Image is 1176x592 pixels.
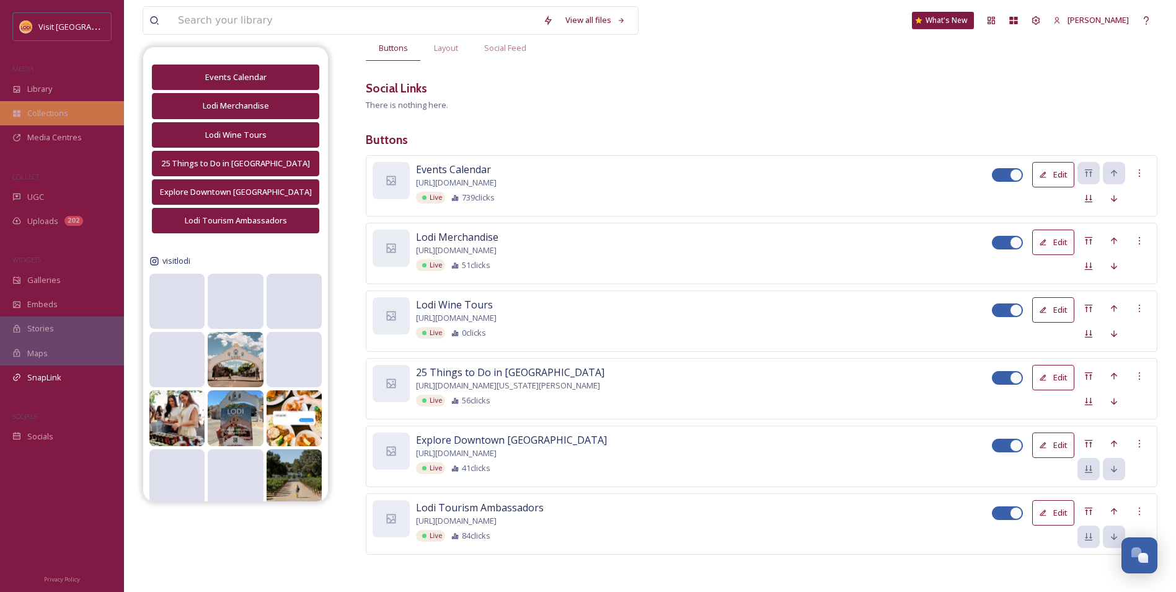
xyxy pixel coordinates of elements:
span: Lodi Tourism Ambassadors [416,500,544,515]
span: [URL][DOMAIN_NAME][US_STATE][PERSON_NAME] [416,380,600,392]
span: [URL][DOMAIN_NAME] [416,244,497,256]
button: 25 Things to Do in [GEOGRAPHIC_DATA] [152,151,319,176]
span: SnapLink [27,372,61,383]
button: Lodi Tourism Ambassadors [152,208,319,233]
h3: Buttons [366,131,1157,149]
span: Privacy Policy [44,575,80,583]
span: 56 clicks [462,395,490,406]
a: [PERSON_NAME] [1047,8,1135,32]
span: Lodi Wine Tours [416,297,493,312]
span: Explore Downtown [GEOGRAPHIC_DATA] [416,433,607,447]
span: MEDIA [12,64,34,73]
h3: Social Links [366,79,427,97]
span: 25 Things to Do in [GEOGRAPHIC_DATA] [416,365,604,380]
div: Events Calendar [159,71,312,83]
button: Edit [1032,433,1074,458]
span: UGC [27,191,44,203]
span: [URL][DOMAIN_NAME] [416,177,497,189]
button: Edit [1032,297,1074,323]
a: View all files [559,8,632,32]
div: Explore Downtown [GEOGRAPHIC_DATA] [159,186,312,198]
div: Live [416,530,445,542]
img: Square%20Social%20Visit%20Lodi.png [20,20,32,33]
span: COLLECT [12,172,39,181]
img: 533056646_18515431153017286_9040632526047001181_n.jpg [208,332,263,387]
span: 51 clicks [462,259,490,271]
span: Collections [27,107,68,119]
button: Explore Downtown [GEOGRAPHIC_DATA] [152,179,319,205]
span: Maps [27,348,48,359]
img: 530267834_18514783963017286_374768321006302401_n.jpg [149,390,205,446]
div: Live [416,327,445,339]
a: What's New [912,12,974,29]
input: Search your library [172,7,537,34]
div: Live [416,462,445,474]
button: Edit [1032,162,1074,187]
span: SOCIALS [12,411,37,421]
button: Edit [1032,230,1074,255]
span: Buttons [379,42,408,54]
div: Live [416,259,445,271]
a: Privacy Policy [44,571,80,586]
button: Edit [1032,365,1074,390]
img: 528734499_18514223071017286_1839937956906044010_n.jpg [208,390,263,446]
div: Live [416,192,445,204]
div: 202 [64,216,83,226]
span: [URL][DOMAIN_NAME] [416,515,497,527]
span: 0 clicks [462,327,486,339]
span: Lodi Merchandise [416,230,498,244]
span: There is nothing here. [366,99,448,110]
span: Galleries [27,274,61,286]
button: Lodi Merchandise [152,93,319,119]
button: Edit [1032,500,1074,526]
span: Media Centres [27,132,82,143]
span: Visit [GEOGRAPHIC_DATA] [38,20,135,32]
span: [URL][DOMAIN_NAME] [416,312,497,324]
img: 528316766_18513540850017286_1595642886764460536_n.jpg [267,449,322,505]
button: Events Calendar [152,65,319,90]
span: WIDGETS [12,255,41,264]
div: Lodi Tourism Ambassadors [159,215,312,226]
span: Layout [434,42,458,54]
span: visitlodi [162,255,190,267]
span: Stories [27,323,54,334]
img: 528760828_18514039147017286_1816999735306557257_n.jpg [267,390,322,446]
span: Socials [27,431,53,442]
span: Social Feed [484,42,526,54]
button: Lodi Wine Tours [152,122,319,148]
div: Lodi Wine Tours [159,129,312,141]
div: Live [416,395,445,406]
span: [PERSON_NAME] [1068,14,1129,25]
span: Uploads [27,215,58,227]
div: 25 Things to Do in [GEOGRAPHIC_DATA] [159,158,312,169]
span: 84 clicks [462,530,490,542]
span: Library [27,83,52,95]
div: Lodi Merchandise [159,100,312,112]
span: [URL][DOMAIN_NAME] [416,447,497,459]
button: Open Chat [1121,537,1157,573]
span: Events Calendar [416,162,491,177]
span: Embeds [27,298,58,310]
span: 41 clicks [462,462,490,474]
span: 739 clicks [462,192,495,204]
